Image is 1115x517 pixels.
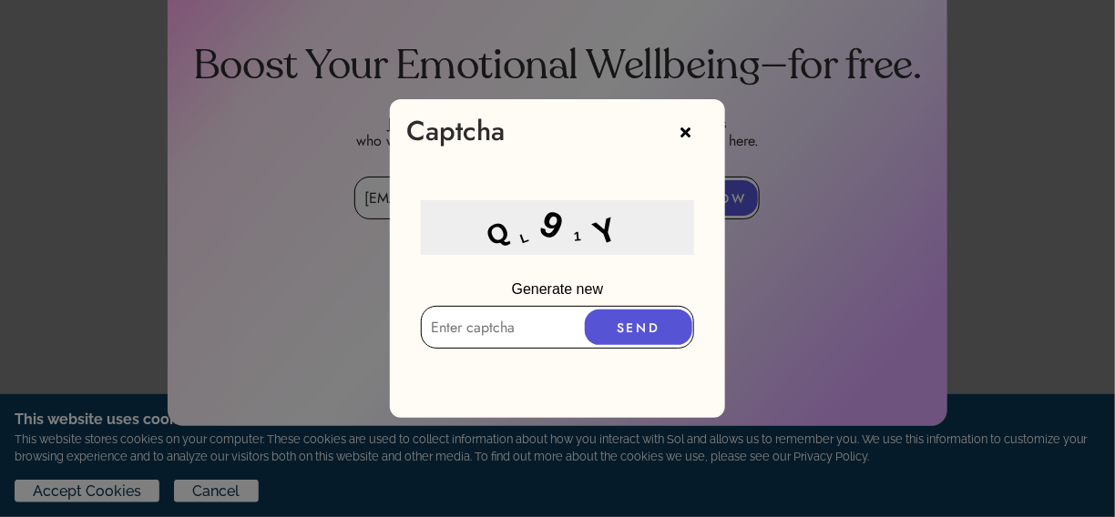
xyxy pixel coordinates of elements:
p: Generate new [390,273,724,306]
input: Enter captcha [421,306,694,349]
div: Captcha [406,116,505,146]
div: 9 [531,196,584,259]
div: 1 [573,226,595,247]
button: SEND [585,309,692,345]
div: L [517,224,543,248]
div: Q [479,205,527,257]
div: Y [587,200,636,258]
